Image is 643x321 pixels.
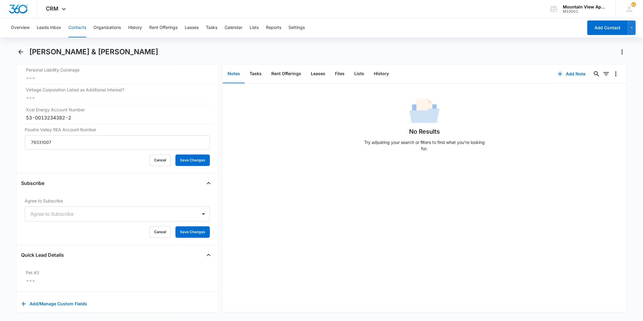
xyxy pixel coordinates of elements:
[26,277,208,284] dd: ---
[185,18,199,37] button: Leases
[552,67,592,81] button: Add Note
[175,154,210,166] button: Save Changes
[46,5,59,12] span: CRM
[266,65,306,83] button: Rent Offerings
[21,64,213,84] div: Personal Liability Coverage---
[37,18,61,37] button: Leads Inbox
[21,297,87,311] button: Add/Manage Custom Fields
[26,74,208,81] dd: ---
[369,65,394,83] button: History
[26,67,208,73] label: Personal Liability Coverage
[93,18,121,37] button: Organizations
[306,65,330,83] button: Leases
[21,251,64,259] h4: Quick Lead Details
[175,226,210,238] button: Save Changes
[349,65,369,83] button: Lists
[361,139,488,152] p: Try adjusting your search or filters to find what you’re looking for.
[21,180,44,187] h4: Subscribe
[26,269,208,276] label: Pet #3
[25,135,210,150] input: Poudre Valley REA Account Number
[204,178,213,188] button: Close
[150,154,171,166] button: Cancel
[206,18,217,37] button: Tasks
[26,94,208,101] dd: ---
[68,18,86,37] button: Contacts
[25,126,210,133] label: Poudre Valley REA Account Number
[617,47,627,57] button: Actions
[21,303,87,308] a: Add/Manage Custom Fields
[21,267,213,287] div: Pet #3---
[592,69,601,79] button: Search...
[26,114,208,121] div: 53-0013234382-2
[611,69,621,79] button: Overflow Menu
[250,18,259,37] button: Lists
[21,84,213,104] div: Vintage Corporation Listed as Additional Interest?---
[149,18,178,37] button: Rent Offerings
[563,5,607,9] div: account name
[25,198,210,204] label: Agree to Subscribe
[128,18,142,37] button: History
[409,97,440,127] img: No Data
[26,106,208,113] label: Xcel Energy Account Number
[26,87,208,93] label: Vintage Corporation Listed as Additional Interest?
[266,18,281,37] button: Reports
[563,9,607,14] div: account id
[150,226,171,238] button: Cancel
[16,47,25,57] button: Back
[223,65,245,83] button: Notes
[204,250,213,260] button: Close
[587,21,628,35] button: Add Contact
[631,2,636,7] span: 127
[601,69,611,79] button: Filters
[21,104,213,124] div: Xcel Energy Account Number53-0013234382-2
[409,127,440,136] h1: No Results
[631,2,636,7] div: notifications count
[11,18,30,37] button: Overview
[330,65,349,83] button: Files
[225,18,242,37] button: Calendar
[245,65,266,83] button: Tasks
[288,18,305,37] button: Settings
[29,47,158,56] h1: [PERSON_NAME] & [PERSON_NAME]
